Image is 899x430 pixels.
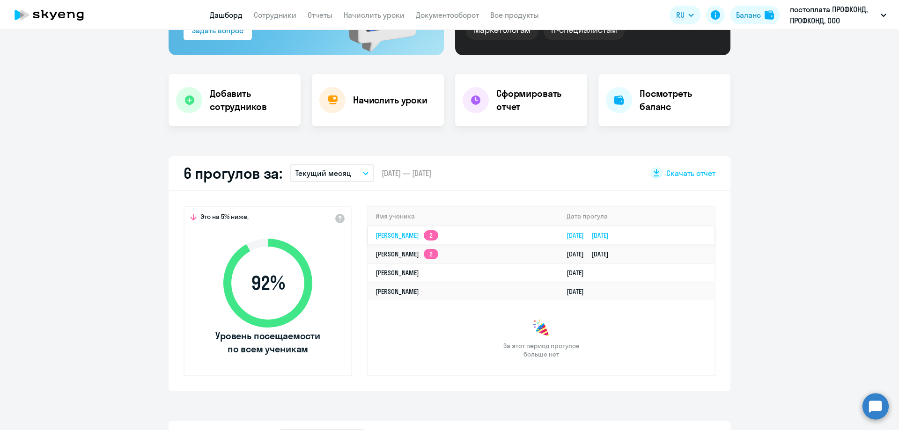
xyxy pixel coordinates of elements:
span: Скачать отчет [666,168,715,178]
span: [DATE] — [DATE] [382,168,431,178]
h4: Посмотреть баланс [640,87,723,113]
a: Дашборд [210,10,243,20]
span: RU [676,9,685,21]
button: Задать вопрос [184,22,252,40]
h2: 6 прогулов за: [184,164,282,182]
button: Текущий месяц [290,164,374,182]
h4: Сформировать отчет [496,87,580,113]
a: [PERSON_NAME]2 [376,250,438,258]
a: [PERSON_NAME] [376,287,419,296]
a: Сотрудники [254,10,296,20]
a: [DATE] [567,269,591,277]
div: Маркетологам [466,20,538,40]
a: Начислить уроки [344,10,405,20]
h4: Добавить сотрудников [210,87,293,113]
span: 92 % [214,272,322,294]
span: Уровень посещаемости по всем ученикам [214,329,322,356]
app-skyeng-badge: 2 [424,249,438,259]
a: Отчеты [308,10,332,20]
a: [PERSON_NAME]2 [376,231,438,240]
div: Задать вопрос [192,25,243,36]
img: balance [765,10,774,20]
div: Баланс [736,9,761,21]
th: Дата прогула [559,207,715,226]
a: Все продукты [490,10,539,20]
button: Балансbalance [730,6,780,24]
th: Имя ученика [368,207,559,226]
a: [DATE][DATE] [567,250,616,258]
button: RU [670,6,700,24]
a: [PERSON_NAME] [376,269,419,277]
p: Текущий месяц [295,168,351,179]
a: Документооборот [416,10,479,20]
img: congrats [532,319,551,338]
p: постоплата ПРОФКОНД, ПРОФКОНД, ООО [790,4,877,26]
app-skyeng-badge: 2 [424,230,438,241]
div: IT-специалистам [544,20,624,40]
a: [DATE][DATE] [567,231,616,240]
span: Это на 5% ниже, [200,212,249,224]
a: [DATE] [567,287,591,296]
h4: Начислить уроки [353,94,427,107]
span: За этот период прогулов больше нет [502,342,581,358]
button: постоплата ПРОФКОНД, ПРОФКОНД, ООО [785,4,891,26]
